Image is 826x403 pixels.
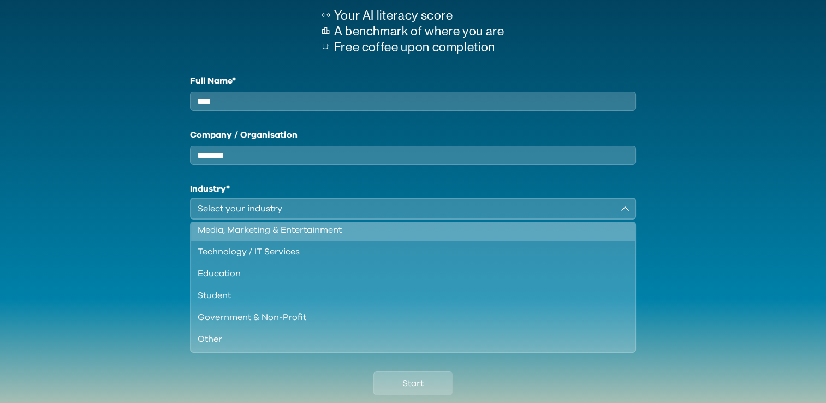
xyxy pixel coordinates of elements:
[198,223,616,236] div: Media, Marketing & Entertainment
[190,74,637,87] label: Full Name*
[198,333,616,346] div: Other
[198,267,616,280] div: Education
[190,222,637,353] ul: Select your industry
[334,39,504,55] p: Free coffee upon completion
[198,289,616,302] div: Student
[198,245,616,258] div: Technology / IT Services
[198,202,614,215] div: Select your industry
[190,198,637,220] button: Select your industry
[190,182,637,195] h1: Industry*
[402,377,424,390] span: Start
[334,8,504,23] p: Your AI literacy score
[190,128,637,141] label: Company / Organisation
[198,311,616,324] div: Government & Non-Profit
[334,23,504,39] p: A benchmark of where you are
[373,371,453,395] button: Start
